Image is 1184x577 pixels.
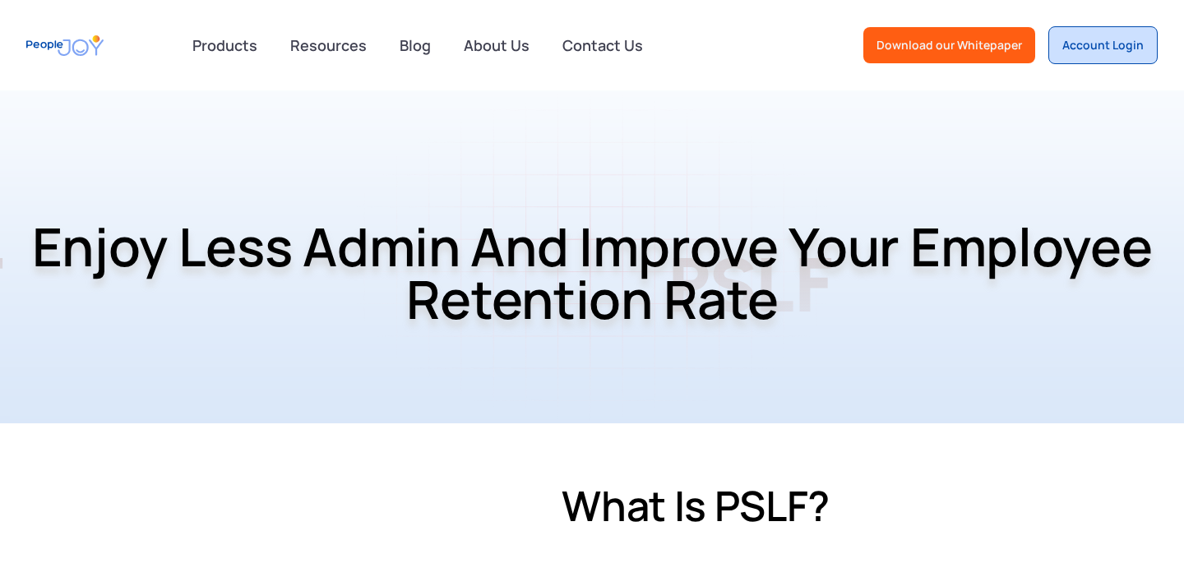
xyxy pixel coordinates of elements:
[876,37,1022,53] div: Download our Whitepaper
[26,27,104,64] a: home
[553,27,653,63] a: Contact Us
[863,27,1035,63] a: Download our Whitepaper
[1062,37,1144,53] div: Account Login
[390,27,441,63] a: Blog
[562,481,1033,530] h2: What is PSLF?
[454,27,539,63] a: About Us
[1048,26,1158,64] a: Account Login
[183,29,267,62] div: Products
[12,178,1172,368] h1: Enjoy Less Admin and Improve Your Employee Retention Rate
[280,27,377,63] a: Resources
